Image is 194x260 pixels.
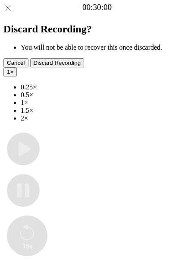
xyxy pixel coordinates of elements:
[21,44,191,51] li: You will not be able to recover this once discarded.
[21,114,191,122] li: 2×
[21,107,191,114] li: 1.5×
[3,58,28,67] button: Cancel
[21,91,191,99] li: 0.5×
[3,67,17,76] button: 1×
[30,58,84,67] button: Discard Recording
[7,69,10,75] span: 1
[21,99,191,107] li: 1×
[3,23,191,35] h2: Discard Recording?
[82,3,112,12] a: 00:30:00
[21,83,191,91] li: 0.25×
